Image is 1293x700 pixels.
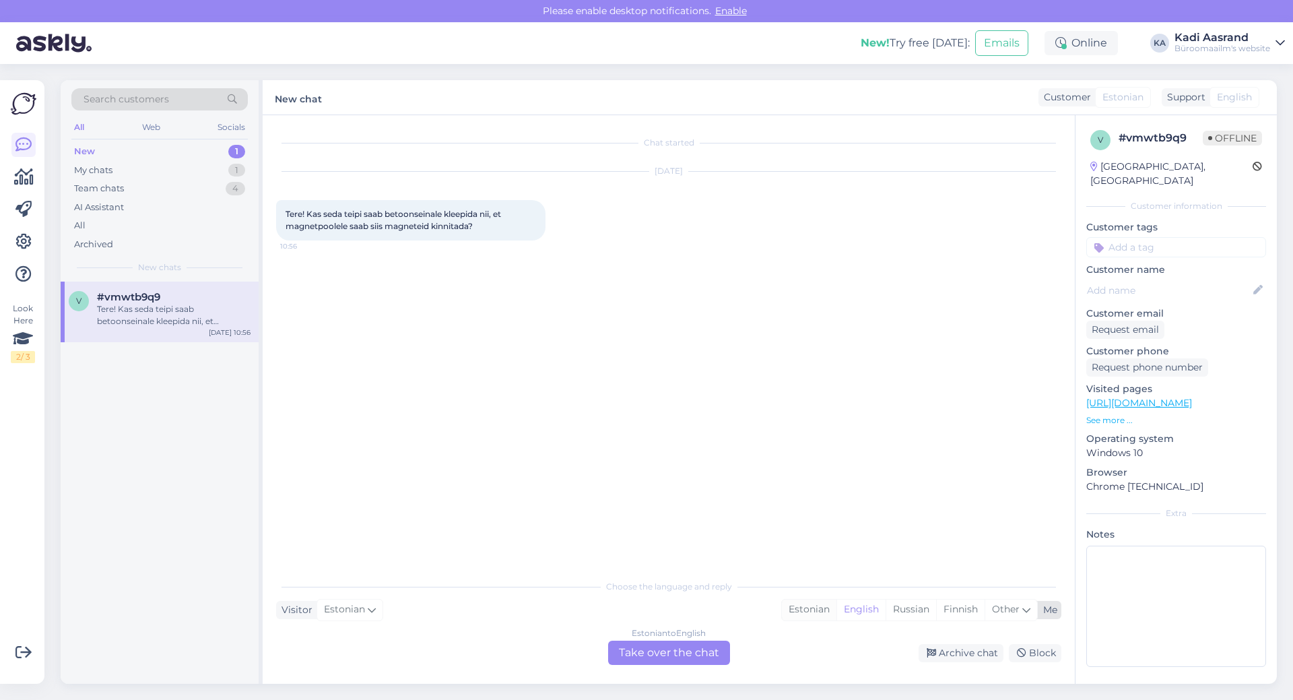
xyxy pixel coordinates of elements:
[886,600,936,620] div: Russian
[1217,90,1252,104] span: English
[74,164,112,177] div: My chats
[919,644,1003,662] div: Archive chat
[139,119,163,136] div: Web
[1086,507,1266,519] div: Extra
[74,182,124,195] div: Team chats
[1098,135,1103,145] span: v
[74,238,113,251] div: Archived
[1203,131,1262,146] span: Offline
[936,600,985,620] div: Finnish
[97,291,160,303] span: #vmwtb9q9
[74,145,95,158] div: New
[138,261,181,274] span: New chats
[1174,43,1270,54] div: Büroomaailm's website
[1086,237,1266,257] input: Add a tag
[275,88,322,106] label: New chat
[276,581,1061,593] div: Choose the language and reply
[324,602,365,617] span: Estonian
[1086,382,1266,396] p: Visited pages
[1086,200,1266,212] div: Customer information
[1086,344,1266,358] p: Customer phone
[1162,90,1205,104] div: Support
[74,219,86,232] div: All
[861,36,890,49] b: New!
[608,641,730,665] div: Take over the chat
[1038,90,1091,104] div: Customer
[74,201,124,214] div: AI Assistant
[71,119,87,136] div: All
[226,182,245,195] div: 4
[276,603,312,617] div: Visitor
[632,627,706,639] div: Estonian to English
[1119,130,1203,146] div: # vmwtb9q9
[1150,34,1169,53] div: KA
[782,600,836,620] div: Estonian
[1174,32,1270,43] div: Kadi Aasrand
[1102,90,1143,104] span: Estonian
[1086,480,1266,494] p: Chrome [TECHNICAL_ID]
[228,164,245,177] div: 1
[1038,603,1057,617] div: Me
[97,303,251,327] div: Tere! Kas seda teipi saab betoonseinale kleepida nii, et magnetpoolele saab siis magneteid kinnit...
[1086,446,1266,460] p: Windows 10
[276,165,1061,177] div: [DATE]
[84,92,169,106] span: Search customers
[1086,307,1266,321] p: Customer email
[1174,32,1285,54] a: Kadi AasrandBüroomaailm's website
[228,145,245,158] div: 1
[280,241,331,251] span: 10:56
[1086,397,1192,409] a: [URL][DOMAIN_NAME]
[1086,528,1266,542] p: Notes
[1087,283,1251,298] input: Add name
[1045,31,1118,55] div: Online
[1086,466,1266,480] p: Browser
[11,303,35,363] div: Look Here
[1086,414,1266,426] p: See more ...
[975,30,1028,56] button: Emails
[1086,321,1164,339] div: Request email
[209,327,251,338] div: [DATE] 10:56
[215,119,248,136] div: Socials
[286,209,503,231] span: Tere! Kas seda teipi saab betoonseinale kleepida nii, et magnetpoolele saab siis magneteid kinnit...
[1009,644,1061,662] div: Block
[1090,160,1253,188] div: [GEOGRAPHIC_DATA], [GEOGRAPHIC_DATA]
[861,35,970,51] div: Try free [DATE]:
[836,600,886,620] div: English
[76,296,81,306] span: v
[11,91,36,117] img: Askly Logo
[1086,358,1208,377] div: Request phone number
[276,137,1061,149] div: Chat started
[1086,220,1266,234] p: Customer tags
[1086,432,1266,446] p: Operating system
[1086,263,1266,277] p: Customer name
[711,5,751,17] span: Enable
[11,351,35,363] div: 2 / 3
[992,603,1020,615] span: Other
